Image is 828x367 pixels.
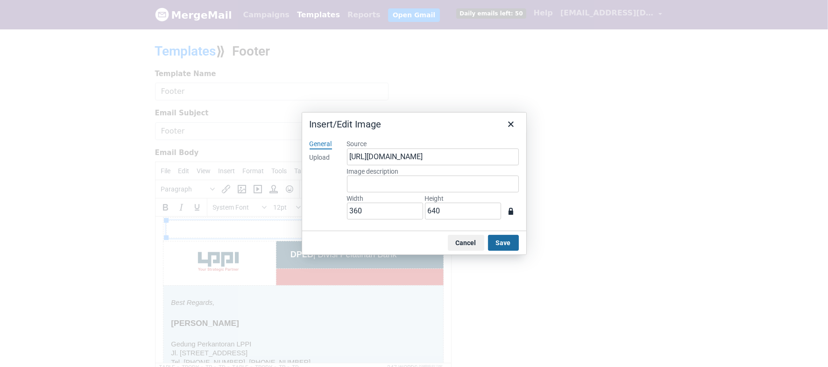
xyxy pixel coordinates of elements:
[425,194,501,203] label: Height
[135,33,241,42] font: | Divisi Pelatihan Bank
[503,203,519,219] button: Constrain proportions
[448,235,484,251] button: Cancel
[15,133,92,140] span: Jl. [STREET_ADDRESS]
[347,194,423,203] label: Width
[781,322,828,367] iframe: Chat Widget
[135,33,158,42] strong: DPLB
[15,124,96,131] span: Gedung Perkantoran LPPI
[488,235,519,251] button: Save
[15,102,83,111] span: [PERSON_NAME]
[310,140,332,149] div: General
[15,142,155,149] span: Tel. [PHONE_NUMBER], [PHONE_NUMBER]
[347,140,519,148] label: Source
[15,82,59,90] span: Best Regards,
[347,167,519,176] label: Image description
[503,116,519,132] button: Close
[310,153,330,162] div: Upload
[310,118,382,130] div: Insert/Edit Image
